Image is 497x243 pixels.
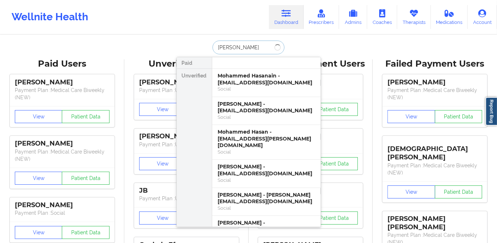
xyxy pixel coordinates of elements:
[5,58,119,70] div: Paid Users
[218,205,315,211] div: Social
[387,87,482,101] p: Payment Plan : Medical Care Biweekly (NEW)
[139,157,187,170] button: View
[62,110,110,123] button: Patient Data
[218,149,315,155] div: Social
[269,5,304,29] a: Dashboard
[15,201,110,209] div: [PERSON_NAME]
[15,172,63,185] button: View
[218,101,315,114] div: [PERSON_NAME] - [EMAIL_ADDRESS][DOMAIN_NAME]
[485,97,497,126] a: Report Bug
[15,110,63,123] button: View
[387,185,435,198] button: View
[15,87,110,101] p: Payment Plan : Medical Care Biweekly (NEW)
[310,103,358,116] button: Patient Data
[218,129,315,149] div: Mohammed Hasan - [EMAIL_ADDRESS][PERSON_NAME][DOMAIN_NAME]
[387,215,482,231] div: [PERSON_NAME] [PERSON_NAME]
[129,58,244,70] div: Unverified Users
[139,87,234,94] p: Payment Plan : Unmatched Plan
[139,211,187,225] button: View
[435,185,483,198] button: Patient Data
[339,5,367,29] a: Admins
[139,132,234,141] div: [PERSON_NAME]
[431,5,468,29] a: Medications
[304,5,339,29] a: Prescribers
[310,157,358,170] button: Patient Data
[435,110,483,123] button: Patient Data
[139,141,234,148] p: Payment Plan : Unmatched Plan
[218,192,315,205] div: [PERSON_NAME] - [PERSON_NAME][EMAIL_ADDRESS][DOMAIN_NAME]
[218,86,315,92] div: Social
[387,139,482,162] div: [DEMOGRAPHIC_DATA][PERSON_NAME]
[62,172,110,185] button: Patient Data
[387,110,435,123] button: View
[15,78,110,87] div: [PERSON_NAME]
[218,163,315,177] div: [PERSON_NAME] - [EMAIL_ADDRESS][DOMAIN_NAME]
[15,139,110,148] div: [PERSON_NAME]
[468,5,497,29] a: Account
[139,187,234,195] div: JB
[397,5,431,29] a: Therapists
[218,72,315,86] div: Mohammed Hasanain - [EMAIL_ADDRESS][DOMAIN_NAME]
[218,219,315,233] div: [PERSON_NAME] - [EMAIL_ADDRESS][DOMAIN_NAME]
[378,58,492,70] div: Failed Payment Users
[218,177,315,183] div: Social
[177,57,212,69] div: Paid
[139,103,187,116] button: View
[15,226,63,239] button: View
[139,195,234,202] p: Payment Plan : Unmatched Plan
[15,209,110,217] p: Payment Plan : Social
[62,226,110,239] button: Patient Data
[387,78,482,87] div: [PERSON_NAME]
[310,211,358,225] button: Patient Data
[15,148,110,163] p: Payment Plan : Medical Care Biweekly (NEW)
[139,78,234,87] div: [PERSON_NAME]
[387,162,482,176] p: Payment Plan : Medical Care Biweekly (NEW)
[367,5,397,29] a: Coaches
[218,114,315,120] div: Social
